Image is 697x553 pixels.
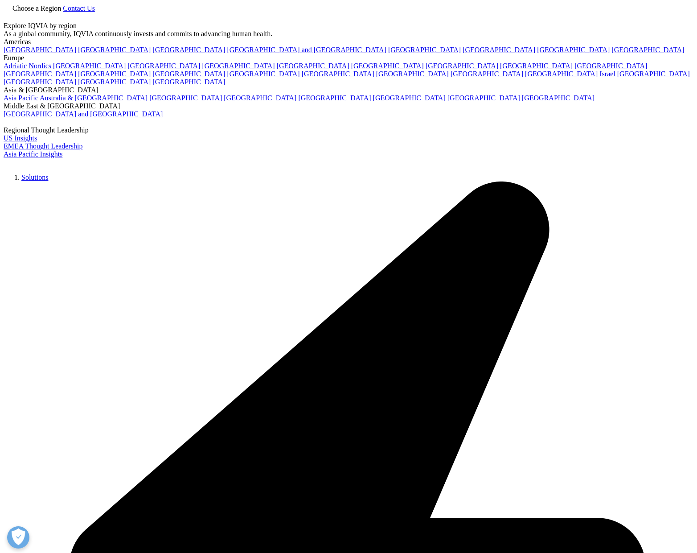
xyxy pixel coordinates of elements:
a: [GEOGRAPHIC_DATA] [447,94,520,102]
a: [GEOGRAPHIC_DATA] [373,94,446,102]
div: Europe [4,54,693,62]
button: 優先設定センターを開く [7,526,29,549]
a: [GEOGRAPHIC_DATA] [202,62,275,70]
a: [GEOGRAPHIC_DATA] [463,46,535,54]
a: [GEOGRAPHIC_DATA] [152,78,225,86]
div: Explore IQVIA by region [4,22,693,30]
a: [GEOGRAPHIC_DATA] [78,70,151,78]
a: [GEOGRAPHIC_DATA] [500,62,573,70]
div: Regional Thought Leadership [4,126,693,134]
a: [GEOGRAPHIC_DATA] [351,62,424,70]
a: [GEOGRAPHIC_DATA] [574,62,647,70]
a: [GEOGRAPHIC_DATA] [224,94,296,102]
div: Asia & [GEOGRAPHIC_DATA] [4,86,693,94]
a: [GEOGRAPHIC_DATA] [277,62,349,70]
a: Asia Pacific [4,94,38,102]
a: [GEOGRAPHIC_DATA] [451,70,523,78]
a: [GEOGRAPHIC_DATA] [426,62,498,70]
div: Middle East & [GEOGRAPHIC_DATA] [4,102,693,110]
a: [GEOGRAPHIC_DATA] and [GEOGRAPHIC_DATA] [227,46,386,54]
a: [GEOGRAPHIC_DATA] [53,62,126,70]
a: Solutions [21,173,48,181]
a: [GEOGRAPHIC_DATA] [388,46,461,54]
span: Choose a Region [12,4,61,12]
a: US Insights [4,134,37,142]
a: [GEOGRAPHIC_DATA] [617,70,690,78]
a: [GEOGRAPHIC_DATA] [152,46,225,54]
a: [GEOGRAPHIC_DATA] [78,46,151,54]
a: Asia Pacific Insights [4,150,62,158]
a: [GEOGRAPHIC_DATA] [149,94,222,102]
a: [GEOGRAPHIC_DATA] [525,70,598,78]
a: Israel [599,70,615,78]
a: Contact Us [63,4,95,12]
a: [GEOGRAPHIC_DATA] [537,46,610,54]
a: Australia & [GEOGRAPHIC_DATA] [40,94,148,102]
a: EMEA Thought Leadership [4,142,82,150]
a: Nordics [29,62,51,70]
a: [GEOGRAPHIC_DATA] [227,70,299,78]
a: [GEOGRAPHIC_DATA] [302,70,374,78]
a: [GEOGRAPHIC_DATA] [4,46,76,54]
a: Adriatic [4,62,27,70]
a: [GEOGRAPHIC_DATA] [611,46,684,54]
a: [GEOGRAPHIC_DATA] [298,94,371,102]
a: [GEOGRAPHIC_DATA] [376,70,449,78]
div: Americas [4,38,693,46]
a: [GEOGRAPHIC_DATA] [4,70,76,78]
a: [GEOGRAPHIC_DATA] [78,78,151,86]
a: [GEOGRAPHIC_DATA] [4,78,76,86]
a: [GEOGRAPHIC_DATA] [127,62,200,70]
div: As a global community, IQVIA continuously invests and commits to advancing human health. [4,30,693,38]
a: [GEOGRAPHIC_DATA] [152,70,225,78]
a: [GEOGRAPHIC_DATA] [522,94,594,102]
a: [GEOGRAPHIC_DATA] and [GEOGRAPHIC_DATA] [4,110,163,118]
